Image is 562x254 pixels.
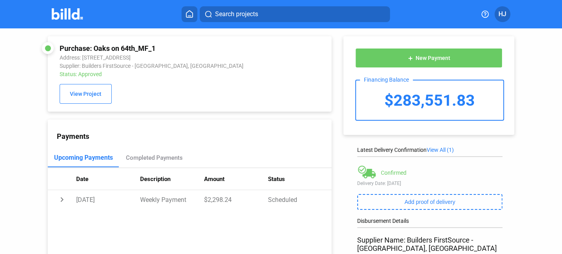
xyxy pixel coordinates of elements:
div: Delivery Date: [DATE] [357,181,502,186]
button: Add proof of delivery [357,194,502,210]
span: Search projects [215,9,258,19]
span: HJ [498,9,506,19]
div: Disbursement Details [357,218,502,224]
span: New Payment [416,55,450,62]
div: Purchase: Oaks on 64th_MF_1 [60,44,268,52]
div: Supplier: Builders FirstSource - [GEOGRAPHIC_DATA], [GEOGRAPHIC_DATA] [60,63,268,69]
div: Financing Balance [360,77,413,83]
th: Amount [204,168,268,190]
div: $283,551.83 [356,80,503,120]
button: View Project [60,84,112,104]
span: View All (1) [427,147,454,153]
th: Description [140,168,204,190]
button: New Payment [355,48,502,68]
span: Add proof of delivery [405,199,455,205]
img: Billd Company Logo [52,8,83,20]
span: View Project [70,91,101,97]
div: Payments [57,132,332,140]
div: Status: Approved [60,71,268,77]
div: Completed Payments [126,154,183,161]
button: HJ [495,6,510,22]
td: Scheduled [268,190,332,209]
td: [DATE] [76,190,140,209]
div: Address: [STREET_ADDRESS] [60,54,268,61]
td: $2,298.24 [204,190,268,209]
div: Latest Delivery Confirmation [357,147,502,153]
div: Upcoming Payments [54,154,113,161]
th: Status [268,168,332,190]
button: Search projects [200,6,390,22]
td: Weekly Payment [140,190,204,209]
th: Date [76,168,140,190]
mat-icon: add [407,55,414,62]
div: Confirmed [381,170,407,176]
div: Supplier Name: Builders FirstSource - [GEOGRAPHIC_DATA], [GEOGRAPHIC_DATA] [357,236,502,252]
